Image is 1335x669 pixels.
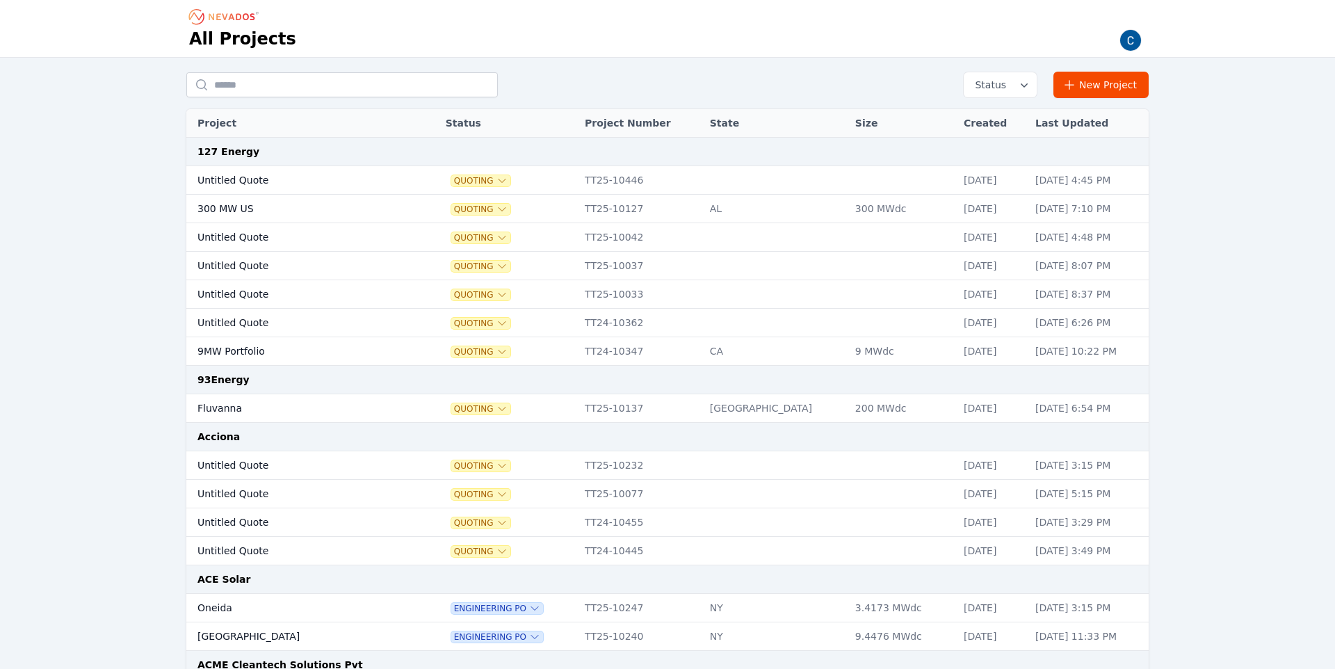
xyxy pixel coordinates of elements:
[957,480,1028,508] td: [DATE]
[186,280,404,309] td: Untitled Quote
[578,394,703,423] td: TT25-10137
[186,166,404,195] td: Untitled Quote
[186,337,1149,366] tr: 9MW PortfolioQuotingTT24-10347CA9 MWdc[DATE][DATE] 10:22 PM
[186,394,404,423] td: Fluvanna
[186,423,1149,451] td: Acciona
[186,594,1149,622] tr: OneidaEngineering POTT25-10247NY3.4173 MWdc[DATE][DATE] 3:15 PM
[186,622,1149,651] tr: [GEOGRAPHIC_DATA]Engineering POTT25-10240NY9.4476 MWdc[DATE][DATE] 11:33 PM
[451,289,510,300] button: Quoting
[578,480,703,508] td: TT25-10077
[186,537,1149,565] tr: Untitled QuoteQuotingTT24-10445[DATE][DATE] 3:49 PM
[186,508,1149,537] tr: Untitled QuoteQuotingTT24-10455[DATE][DATE] 3:29 PM
[578,109,703,138] th: Project Number
[451,175,510,186] button: Quoting
[957,508,1028,537] td: [DATE]
[451,546,510,557] button: Quoting
[578,166,703,195] td: TT25-10446
[848,622,957,651] td: 9.4476 MWdc
[848,594,957,622] td: 3.4173 MWdc
[703,109,848,138] th: State
[1028,252,1149,280] td: [DATE] 8:07 PM
[186,309,404,337] td: Untitled Quote
[1119,29,1142,51] img: Carmen Brooks
[703,594,848,622] td: NY
[1053,72,1149,98] a: New Project
[186,223,1149,252] tr: Untitled QuoteQuotingTT25-10042[DATE][DATE] 4:48 PM
[578,309,703,337] td: TT24-10362
[957,451,1028,480] td: [DATE]
[957,166,1028,195] td: [DATE]
[186,109,404,138] th: Project
[848,109,957,138] th: Size
[186,252,1149,280] tr: Untitled QuoteQuotingTT25-10037[DATE][DATE] 8:07 PM
[848,195,957,223] td: 300 MWdc
[1028,622,1149,651] td: [DATE] 11:33 PM
[186,508,404,537] td: Untitled Quote
[578,280,703,309] td: TT25-10033
[578,223,703,252] td: TT25-10042
[703,622,848,651] td: NY
[451,318,510,329] button: Quoting
[451,403,510,414] span: Quoting
[1028,109,1149,138] th: Last Updated
[189,28,296,50] h1: All Projects
[451,460,510,471] button: Quoting
[451,261,510,272] button: Quoting
[1028,223,1149,252] td: [DATE] 4:48 PM
[1028,508,1149,537] td: [DATE] 3:29 PM
[1028,537,1149,565] td: [DATE] 3:49 PM
[957,594,1028,622] td: [DATE]
[186,537,404,565] td: Untitled Quote
[957,337,1028,366] td: [DATE]
[451,489,510,500] button: Quoting
[451,603,543,614] button: Engineering PO
[451,232,510,243] button: Quoting
[703,195,848,223] td: AL
[186,451,1149,480] tr: Untitled QuoteQuotingTT25-10232[DATE][DATE] 3:15 PM
[439,109,578,138] th: Status
[957,195,1028,223] td: [DATE]
[1028,394,1149,423] td: [DATE] 6:54 PM
[186,565,1149,594] td: ACE Solar
[578,594,703,622] td: TT25-10247
[578,451,703,480] td: TT25-10232
[451,631,543,643] button: Engineering PO
[189,6,263,28] nav: Breadcrumb
[186,138,1149,166] td: 127 Energy
[957,309,1028,337] td: [DATE]
[848,337,957,366] td: 9 MWdc
[957,537,1028,565] td: [DATE]
[186,337,404,366] td: 9MW Portfolio
[186,252,404,280] td: Untitled Quote
[1028,337,1149,366] td: [DATE] 10:22 PM
[848,394,957,423] td: 200 MWdc
[1028,480,1149,508] td: [DATE] 5:15 PM
[1028,280,1149,309] td: [DATE] 8:37 PM
[451,346,510,357] button: Quoting
[451,204,510,215] button: Quoting
[186,594,404,622] td: Oneida
[186,309,1149,337] tr: Untitled QuoteQuotingTT24-10362[DATE][DATE] 6:26 PM
[1028,309,1149,337] td: [DATE] 6:26 PM
[578,337,703,366] td: TT24-10347
[703,337,848,366] td: CA
[957,280,1028,309] td: [DATE]
[578,252,703,280] td: TT25-10037
[957,223,1028,252] td: [DATE]
[578,622,703,651] td: TT25-10240
[186,195,404,223] td: 300 MW US
[957,252,1028,280] td: [DATE]
[703,394,848,423] td: [GEOGRAPHIC_DATA]
[186,480,404,508] td: Untitled Quote
[964,72,1037,97] button: Status
[451,517,510,529] button: Quoting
